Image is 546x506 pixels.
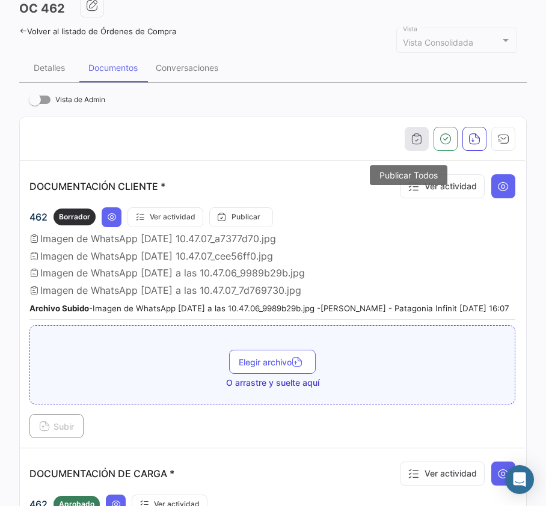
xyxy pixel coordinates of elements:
[40,233,276,245] span: Imagen de WhatsApp [DATE] 10.47.07_a7377d70.jpg
[226,377,319,389] span: O arrastre y suelte aquí
[239,357,306,367] span: Elegir archivo
[40,284,301,296] span: Imagen de WhatsApp [DATE] a las 10.47.07_7d769730.jpg
[209,207,273,227] button: Publicar
[39,421,74,431] span: Subir
[29,211,48,223] span: 462
[34,62,65,73] div: Detalles
[127,207,203,227] button: Ver actividad
[505,465,534,494] div: Abrir Intercom Messenger
[55,93,105,107] span: Vista de Admin
[29,303,509,313] small: - Imagen de WhatsApp [DATE] a las 10.47.06_9989b29b.jpg - [PERSON_NAME] - Patagonia Infinit [DATE...
[29,303,89,313] b: Archivo Subido
[29,468,174,480] p: DOCUMENTACIÓN DE CARGA *
[156,62,218,73] div: Conversaciones
[59,212,90,222] span: Borrador
[29,180,165,192] p: DOCUMENTACIÓN CLIENTE *
[400,462,485,486] button: Ver actividad
[29,414,84,438] button: Subir
[229,350,316,374] button: Elegir archivo
[19,26,176,36] a: Volver al listado de Órdenes de Compra
[370,165,447,185] div: Publicar Todos
[40,267,305,279] span: Imagen de WhatsApp [DATE] a las 10.47.06_9989b29b.jpg
[403,37,473,47] mat-select-trigger: Vista Consolidada
[40,250,273,262] span: Imagen de WhatsApp [DATE] 10.47.07_cee56ff0.jpg
[88,62,138,73] div: Documentos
